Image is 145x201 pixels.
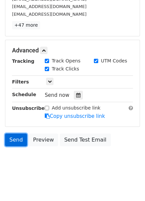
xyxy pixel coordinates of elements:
[12,106,45,111] strong: Unsubscribe
[60,134,111,146] a: Send Test Email
[12,47,133,54] h5: Advanced
[12,21,40,29] a: +47 more
[12,92,36,97] strong: Schedule
[52,57,81,64] label: Track Opens
[12,58,34,64] strong: Tracking
[112,169,145,201] div: Widget de chat
[12,4,87,9] small: [EMAIL_ADDRESS][DOMAIN_NAME]
[52,105,101,112] label: Add unsubscribe link
[45,92,69,98] span: Send now
[29,134,58,146] a: Preview
[101,57,127,64] label: UTM Codes
[12,12,87,17] small: [EMAIL_ADDRESS][DOMAIN_NAME]
[112,169,145,201] iframe: Chat Widget
[52,65,79,72] label: Track Clicks
[5,134,27,146] a: Send
[12,79,29,84] strong: Filters
[45,113,105,119] a: Copy unsubscribe link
